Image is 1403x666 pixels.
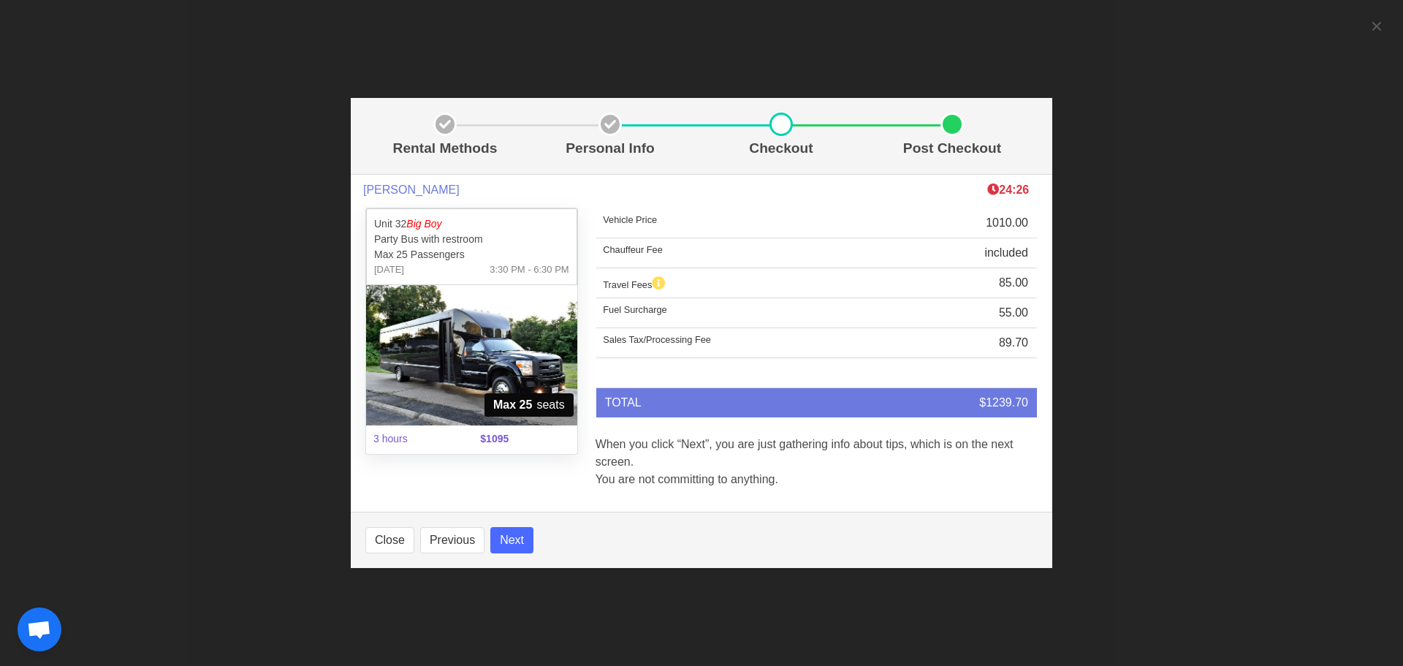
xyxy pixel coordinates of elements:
[872,138,1032,159] p: Post Checkout
[596,238,882,268] td: Chauffeur Fee
[882,268,1037,298] td: 85.00
[596,388,882,417] td: TOTAL
[596,268,882,298] td: Travel Fees
[490,262,569,277] span: 3:30 PM - 6:30 PM
[374,247,569,262] p: Max 25 Passengers
[365,527,414,553] button: Close
[596,436,1038,471] p: When you click “Next”, you are just gathering info about tips, which is on the next screen.
[882,238,1037,268] td: included
[18,608,61,651] a: Open chat
[420,527,484,553] button: Previous
[882,208,1037,238] td: 1010.00
[882,298,1037,328] td: 55.00
[374,262,404,277] span: [DATE]
[701,138,861,159] p: Checkout
[365,423,471,455] span: 3 hours
[596,208,882,238] td: Vehicle Price
[987,183,1029,196] b: 24:26
[493,396,532,414] strong: Max 25
[531,138,690,159] p: Personal Info
[374,232,569,247] p: Party Bus with restroom
[484,393,574,417] span: seats
[490,527,533,553] button: Next
[882,328,1037,358] td: 89.70
[406,218,441,230] em: Big Boy
[374,216,569,232] p: Unit 32
[882,388,1037,417] td: $1239.70
[987,183,1029,196] span: The clock is ticking ⁠— this timer shows how long we'll hold this limo during checkout. If time r...
[596,471,1038,488] p: You are not committing to anything.
[363,183,460,197] span: [PERSON_NAME]
[596,298,882,328] td: Fuel Surcharge
[371,138,519,159] p: Rental Methods
[366,285,577,425] img: 32%2001.jpg
[596,328,882,358] td: Sales Tax/Processing Fee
